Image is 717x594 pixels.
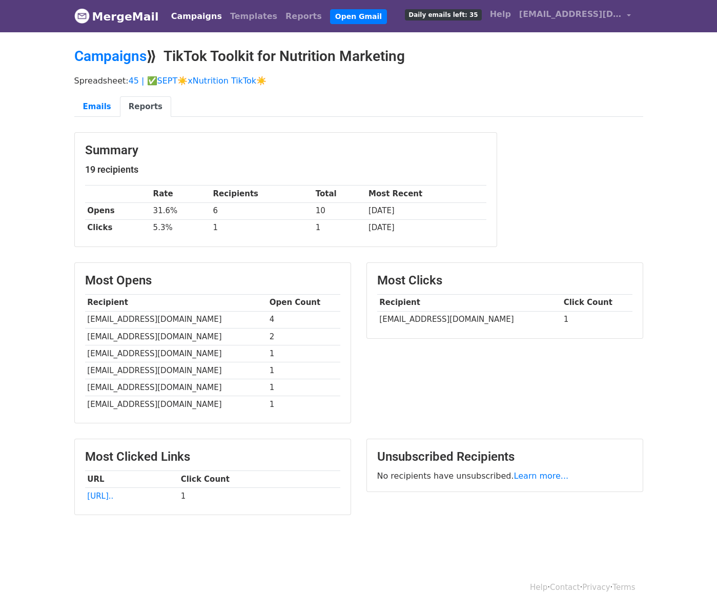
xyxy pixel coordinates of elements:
[85,396,267,413] td: [EMAIL_ADDRESS][DOMAIN_NAME]
[519,8,622,21] span: [EMAIL_ADDRESS][DOMAIN_NAME]
[377,294,561,311] th: Recipient
[515,4,635,28] a: [EMAIL_ADDRESS][DOMAIN_NAME]
[530,583,547,592] a: Help
[330,9,387,24] a: Open Gmail
[85,345,267,362] td: [EMAIL_ADDRESS][DOMAIN_NAME]
[313,186,366,202] th: Total
[313,219,366,236] td: 1
[85,294,267,311] th: Recipient
[74,96,120,117] a: Emails
[87,491,113,501] a: [URL]..
[366,202,486,219] td: [DATE]
[267,294,340,311] th: Open Count
[405,9,481,21] span: Daily emails left: 35
[550,583,580,592] a: Contact
[366,219,486,236] td: [DATE]
[313,202,366,219] td: 10
[514,471,569,481] a: Learn more...
[151,219,211,236] td: 5.3%
[612,583,635,592] a: Terms
[151,202,211,219] td: 31.6%
[486,4,515,25] a: Help
[85,143,486,158] h3: Summary
[85,449,340,464] h3: Most Clicked Links
[85,164,486,175] h5: 19 recipients
[85,273,340,288] h3: Most Opens
[120,96,171,117] a: Reports
[267,396,340,413] td: 1
[267,345,340,362] td: 1
[85,379,267,396] td: [EMAIL_ADDRESS][DOMAIN_NAME]
[211,202,313,219] td: 6
[561,311,632,328] td: 1
[377,273,632,288] h3: Most Clicks
[666,545,717,594] iframe: Chat Widget
[267,311,340,328] td: 4
[267,362,340,379] td: 1
[267,379,340,396] td: 1
[74,75,643,86] p: Spreadsheet:
[85,362,267,379] td: [EMAIL_ADDRESS][DOMAIN_NAME]
[85,471,178,488] th: URL
[129,76,267,86] a: 45 | ✅SEPT☀️xNutrition TikTok☀️
[178,471,340,488] th: Click Count
[377,470,632,481] p: No recipients have unsubscribed.
[85,328,267,345] td: [EMAIL_ADDRESS][DOMAIN_NAME]
[401,4,485,25] a: Daily emails left: 35
[85,202,151,219] th: Opens
[366,186,486,202] th: Most Recent
[74,8,90,24] img: MergeMail logo
[377,449,632,464] h3: Unsubscribed Recipients
[151,186,211,202] th: Rate
[74,48,147,65] a: Campaigns
[561,294,632,311] th: Click Count
[267,328,340,345] td: 2
[85,219,151,236] th: Clicks
[226,6,281,27] a: Templates
[74,48,643,65] h2: ⟫ TikTok Toolkit for Nutrition Marketing
[85,311,267,328] td: [EMAIL_ADDRESS][DOMAIN_NAME]
[178,488,340,505] td: 1
[167,6,226,27] a: Campaigns
[211,219,313,236] td: 1
[582,583,610,592] a: Privacy
[74,6,159,27] a: MergeMail
[281,6,326,27] a: Reports
[377,311,561,328] td: [EMAIL_ADDRESS][DOMAIN_NAME]
[211,186,313,202] th: Recipients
